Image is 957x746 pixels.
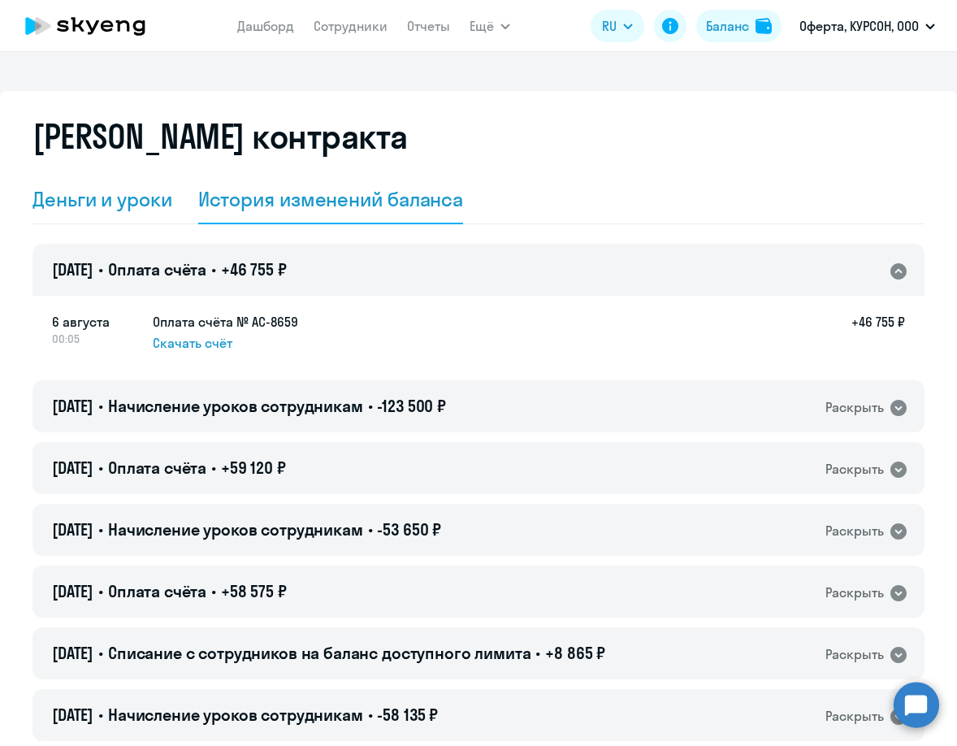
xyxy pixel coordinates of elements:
span: [DATE] [52,643,93,663]
span: +46 755 ₽ [221,259,287,280]
span: -53 650 ₽ [377,519,441,540]
h2: [PERSON_NAME] контракта [32,117,408,156]
a: Дашборд [237,18,294,34]
span: • [535,643,540,663]
span: +8 865 ₽ [545,643,605,663]
span: Оплата счёта [108,581,206,601]
span: 00:05 [52,332,140,346]
a: Отчеты [407,18,450,34]
span: • [98,581,103,601]
span: Оплата счёта [108,458,206,478]
span: • [368,396,373,416]
span: Списание с сотрудников на баланс доступного лимита [108,643,531,663]
a: Сотрудники [314,18,388,34]
span: [DATE] [52,581,93,601]
div: Раскрыть [825,521,884,541]
button: RU [591,10,644,42]
div: Раскрыть [825,397,884,418]
span: • [211,458,216,478]
span: • [211,259,216,280]
span: • [98,458,103,478]
img: balance [756,18,772,34]
span: [DATE] [52,259,93,280]
span: • [98,396,103,416]
div: Раскрыть [825,706,884,726]
div: Деньги и уроки [32,186,172,212]
span: • [368,705,373,725]
span: +59 120 ₽ [221,458,286,478]
span: -58 135 ₽ [377,705,438,725]
span: Начисление уроков сотрудникам [108,705,363,725]
div: Раскрыть [825,644,884,665]
button: Балансbalance [696,10,782,42]
div: История изменений баланса [198,186,464,212]
p: Оферта, КУРСОН, ООО [799,16,919,36]
span: Оплата счёта [108,259,206,280]
div: Баланс [706,16,749,36]
span: -123 500 ₽ [377,396,446,416]
span: • [368,519,373,540]
span: 6 августа [52,312,140,332]
button: Оферта, КУРСОН, ООО [791,7,943,46]
span: • [211,581,216,601]
h5: +46 755 ₽ [851,312,905,353]
span: [DATE] [52,458,93,478]
div: Раскрыть [825,459,884,479]
span: • [98,643,103,663]
button: Ещё [470,10,510,42]
div: Раскрыть [825,583,884,603]
span: • [98,705,103,725]
span: [DATE] [52,705,93,725]
h5: Оплата счёта № AC-8659 [153,312,298,332]
span: Скачать счёт [153,333,232,353]
span: +58 575 ₽ [221,581,287,601]
span: • [98,519,103,540]
span: Начисление уроков сотрудникам [108,396,363,416]
span: Ещё [470,16,494,36]
span: [DATE] [52,396,93,416]
span: • [98,259,103,280]
span: [DATE] [52,519,93,540]
span: Начисление уроков сотрудникам [108,519,363,540]
span: RU [602,16,617,36]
